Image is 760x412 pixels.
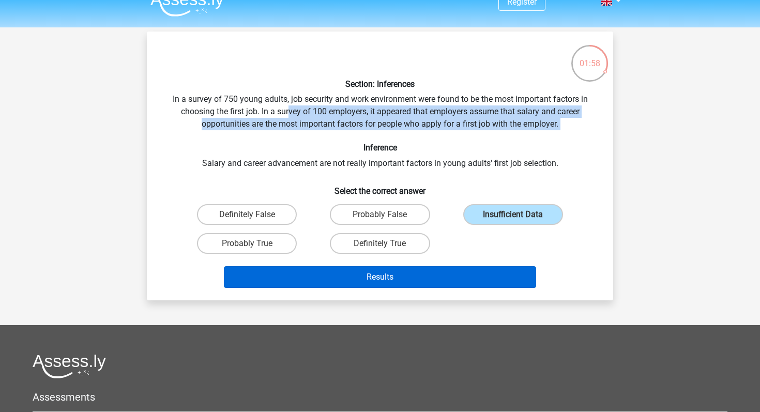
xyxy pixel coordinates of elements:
h6: Section: Inferences [163,79,597,89]
label: Insufficient Data [463,204,563,225]
h6: Select the correct answer [163,178,597,196]
img: Assessly logo [33,354,106,378]
label: Definitely False [197,204,297,225]
div: In a survey of 750 young adults, job security and work environment were found to be the most impo... [151,40,609,292]
label: Definitely True [330,233,430,254]
label: Probably False [330,204,430,225]
h6: Inference [163,143,597,152]
label: Probably True [197,233,297,254]
div: 01:58 [570,44,609,70]
h5: Assessments [33,391,727,403]
button: Results [224,266,537,288]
